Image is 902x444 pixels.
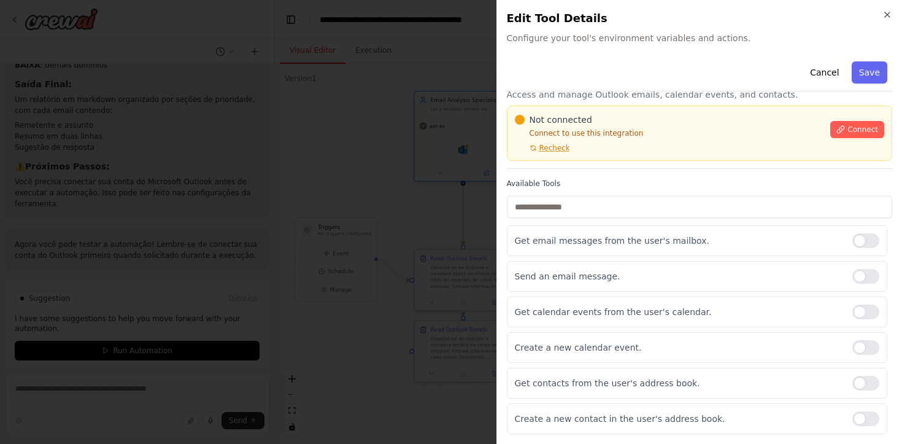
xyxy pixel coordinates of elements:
[507,10,893,27] h2: Edit Tool Details
[830,121,884,138] button: Connect
[515,413,843,425] p: Create a new contact in the user's address book.
[515,377,843,389] p: Get contacts from the user's address book.
[530,114,592,126] span: Not connected
[515,143,570,153] button: Recheck
[507,32,893,44] span: Configure your tool's environment variables and actions.
[852,61,887,84] button: Save
[539,143,570,153] span: Recheck
[515,270,843,282] p: Send an email message.
[803,61,846,84] button: Cancel
[515,128,823,138] p: Connect to use this integration
[515,306,843,318] p: Get calendar events from the user's calendar.
[507,179,893,189] label: Available Tools
[515,235,843,247] p: Get email messages from the user's mailbox.
[515,341,843,354] p: Create a new calendar event.
[847,125,878,134] span: Connect
[507,88,893,101] p: Access and manage Outlook emails, calendar events, and contacts.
